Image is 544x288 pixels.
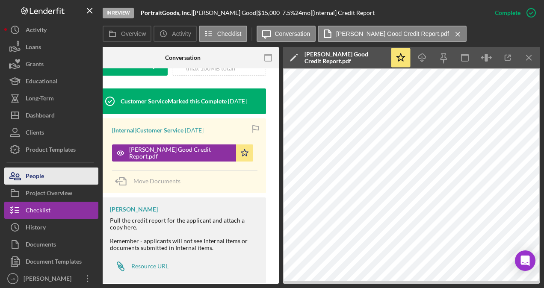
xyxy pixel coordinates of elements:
button: FA[PERSON_NAME] [4,270,98,287]
button: People [4,168,98,185]
div: Project Overview [26,185,72,204]
div: | [141,9,193,16]
label: Checklist [217,30,242,37]
div: Educational [26,73,57,92]
button: Project Overview [4,185,98,202]
div: In Review [103,8,134,18]
time: 2025-08-05 22:24 [185,127,204,134]
button: Overview [103,26,151,42]
div: 7.5 % [282,9,295,16]
text: FA [10,276,15,281]
label: Conversation [275,30,310,37]
div: [PERSON_NAME] Good Credit Report.pdf [129,146,232,160]
button: Clients [4,124,98,141]
div: Resource URL [131,263,169,270]
div: Activity [26,21,47,41]
span: Move Documents [133,177,180,185]
button: Move Documents [112,170,189,192]
button: Long-Term [4,90,98,107]
button: Dashboard [4,107,98,124]
div: Complete [495,4,520,21]
time: 2025-08-05 22:24 [228,98,247,105]
button: Activity [4,21,98,38]
div: Product Templates [26,141,76,160]
div: Dashboard [26,107,55,126]
div: Checklist [26,202,50,221]
button: Product Templates [4,141,98,158]
button: Document Templates [4,253,98,270]
button: Loans [4,38,98,56]
div: Long-Term [26,90,54,109]
div: [PERSON_NAME] Good | [193,9,258,16]
button: [PERSON_NAME] Good Credit Report.pdf [112,144,253,162]
div: Conversation [165,54,201,61]
div: Open Intercom Messenger [515,250,535,271]
a: Resource URL [110,258,169,275]
label: [PERSON_NAME] Good Credit Report.pdf [336,30,449,37]
div: Pull the credit report for the applicant and attach a copy here. Remember - applicants will not s... [110,217,257,251]
button: Complete [486,4,540,21]
div: Clients [26,124,44,143]
span: $15,000 [258,9,280,16]
div: Documents [26,236,56,255]
div: [PERSON_NAME] Good Credit Report.pdf [305,51,386,65]
div: [PERSON_NAME] [110,206,158,213]
div: | [Internal] Credit Report [310,9,375,16]
button: Grants [4,56,98,73]
b: PortraitGoods, Inc. [141,9,191,16]
button: Checklist [199,26,247,42]
div: Loans [26,38,41,58]
button: Documents [4,236,98,253]
button: Checklist [4,202,98,219]
div: Grants [26,56,44,75]
button: [PERSON_NAME] Good Credit Report.pdf [318,26,467,42]
label: Activity [172,30,191,37]
label: Overview [121,30,146,37]
button: History [4,219,98,236]
button: Activity [154,26,196,42]
div: People [26,168,44,187]
div: 24 mo [295,9,310,16]
button: Educational [4,73,98,90]
div: Document Templates [26,253,82,272]
div: [Internal] Customer Service [112,127,183,134]
div: History [26,219,46,238]
div: Customer Service Marked this Complete [121,98,227,105]
button: Conversation [257,26,316,42]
